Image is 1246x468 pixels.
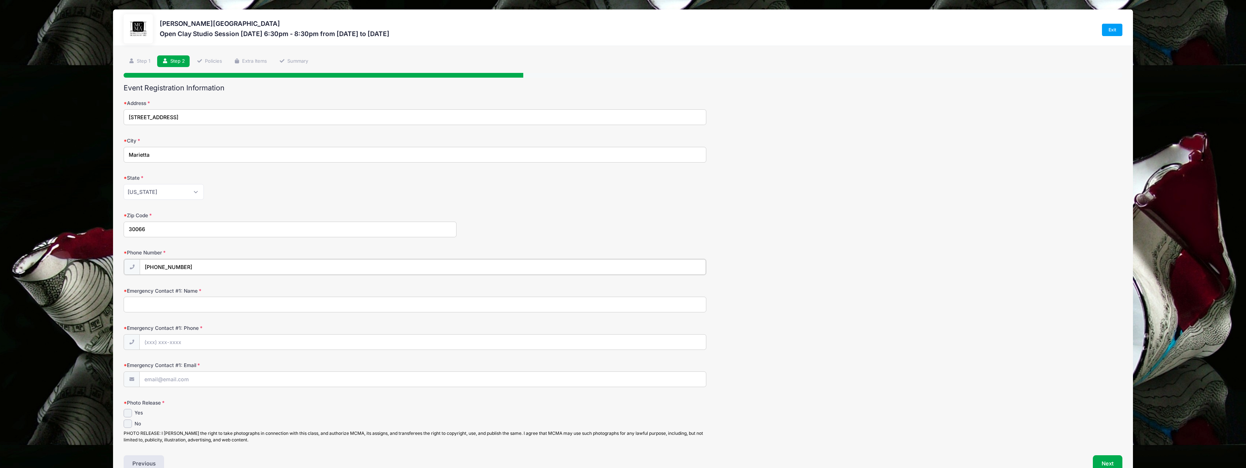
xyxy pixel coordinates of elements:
a: Policies [192,55,227,67]
label: Zip Code [124,212,457,219]
label: City [124,137,457,144]
label: State [124,174,457,182]
a: Step 2 [157,55,190,67]
h3: Open Clay Studio Session [DATE] 6:30pm - 8:30pm from [DATE] to [DATE] [160,30,389,38]
h2: Event Registration Information [124,84,1122,92]
input: (xxx) xxx-xxxx [140,259,706,275]
a: Extra Items [229,55,272,67]
label: Photo Release [124,399,457,406]
label: Emergency Contact #1: Email [124,362,457,369]
label: Emergency Contact #1: Name [124,287,457,295]
input: email@email.com [139,371,706,387]
label: No [135,420,141,428]
label: Emergency Contact #1: Phone [124,324,457,332]
h3: [PERSON_NAME][GEOGRAPHIC_DATA] [160,20,389,27]
div: PHOTO RELEASE: I [PERSON_NAME] the right to take photographs in connection with this class, and a... [124,430,706,443]
a: Step 1 [124,55,155,67]
a: Summary [274,55,313,67]
a: Exit [1102,24,1122,36]
label: Phone Number [124,249,457,256]
input: (xxx) xxx-xxxx [139,334,706,350]
label: Address [124,100,457,107]
label: Yes [135,409,143,417]
input: xxxxx [124,222,457,237]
